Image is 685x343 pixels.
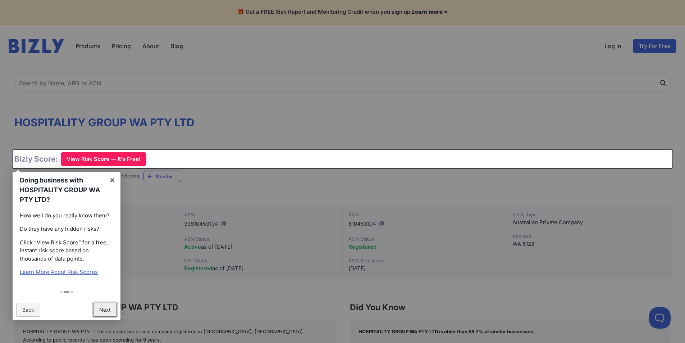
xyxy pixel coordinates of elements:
[20,212,113,220] p: How well do you really know them?
[20,239,113,263] p: Click “View Risk Score” for a free, instant risk score based on thousands of data points.
[93,303,117,317] a: Next
[20,175,104,204] h1: Doing business with HOSPITALITY GROUP WA PTY LTD?
[20,225,113,233] p: Do they have any hidden risks?
[16,303,40,317] a: Back
[104,172,120,188] a: ×
[20,268,98,275] a: Learn More About Risk Scores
